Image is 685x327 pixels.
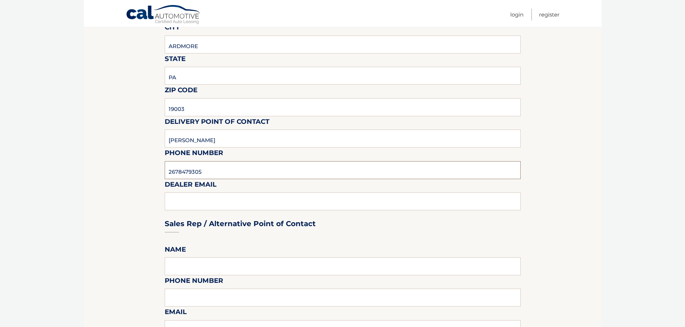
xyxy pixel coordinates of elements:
label: Name [165,244,186,257]
label: Phone Number [165,148,223,161]
label: Zip Code [165,85,197,98]
a: Register [539,9,560,20]
label: Delivery Point of Contact [165,116,269,130]
label: Phone Number [165,275,223,289]
label: City [165,22,180,35]
a: Login [510,9,524,20]
label: State [165,53,186,67]
label: Dealer Email [165,179,216,192]
h3: Sales Rep / Alternative Point of Contact [165,219,316,228]
label: Email [165,307,187,320]
a: Cal Automotive [126,5,201,25]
